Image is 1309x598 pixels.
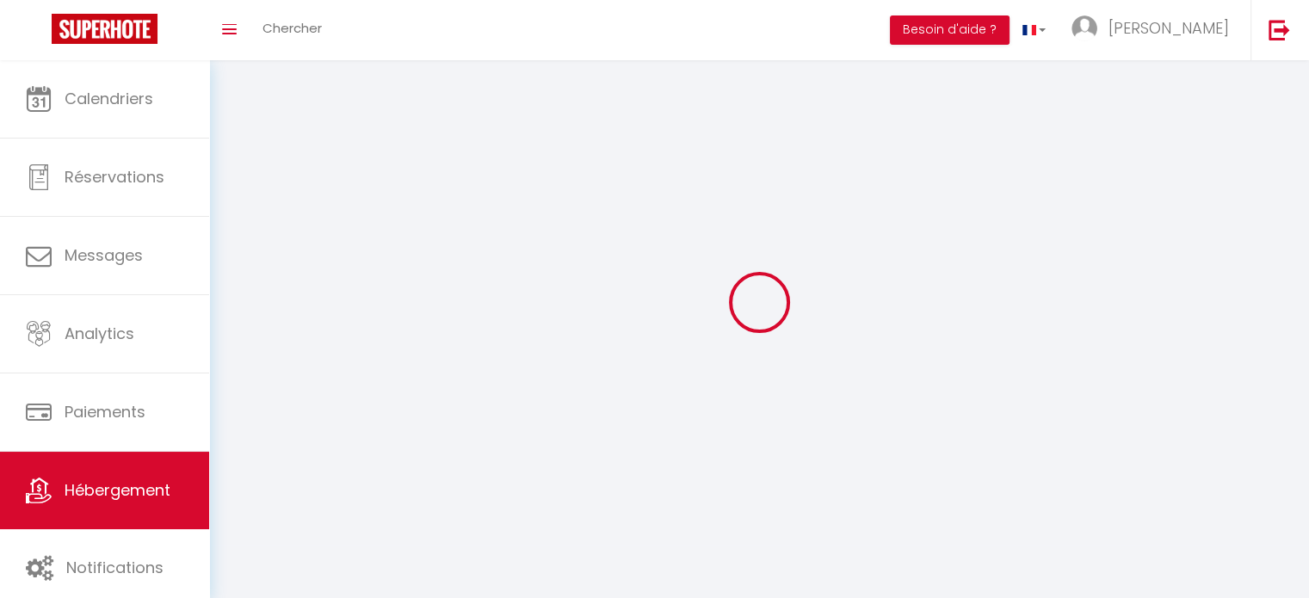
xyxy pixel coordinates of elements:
img: ... [1071,15,1097,41]
span: Hébergement [65,479,170,501]
span: Chercher [262,19,322,37]
img: logout [1269,19,1290,40]
span: Paiements [65,401,145,422]
button: Ouvrir le widget de chat LiveChat [14,7,65,59]
span: Messages [65,244,143,266]
span: Calendriers [65,88,153,109]
button: Besoin d'aide ? [890,15,1010,45]
img: Super Booking [52,14,157,44]
span: Notifications [66,557,164,578]
span: Réservations [65,166,164,188]
span: Analytics [65,323,134,344]
span: [PERSON_NAME] [1108,17,1229,39]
